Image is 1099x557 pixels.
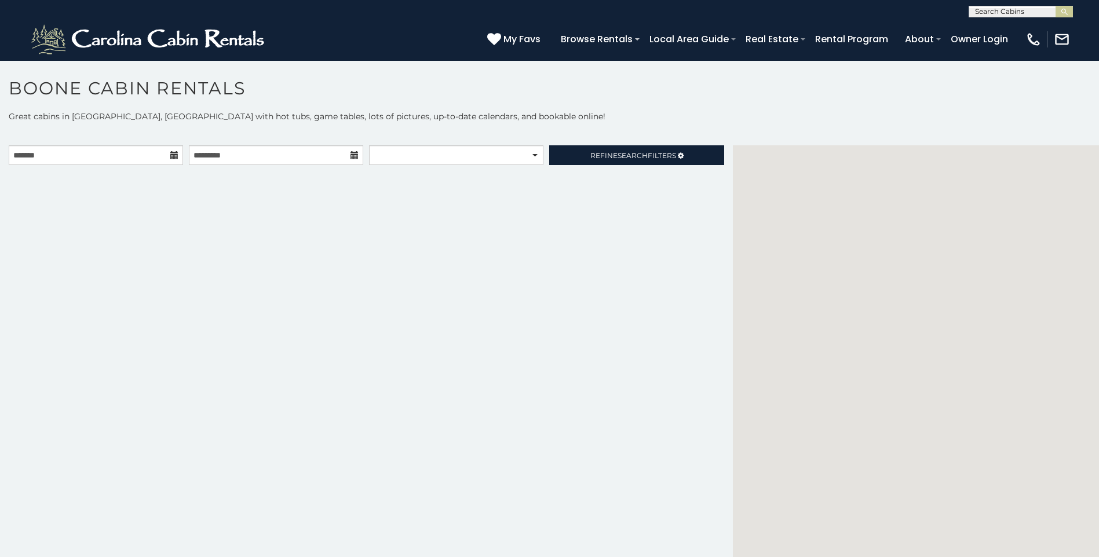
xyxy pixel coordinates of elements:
[549,145,724,165] a: RefineSearchFilters
[945,29,1014,49] a: Owner Login
[590,151,676,160] span: Refine Filters
[899,29,940,49] a: About
[487,32,543,47] a: My Favs
[503,32,541,46] span: My Favs
[644,29,735,49] a: Local Area Guide
[740,29,804,49] a: Real Estate
[1054,31,1070,47] img: mail-regular-white.png
[618,151,648,160] span: Search
[555,29,638,49] a: Browse Rentals
[29,22,269,57] img: White-1-2.png
[809,29,894,49] a: Rental Program
[1025,31,1042,47] img: phone-regular-white.png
